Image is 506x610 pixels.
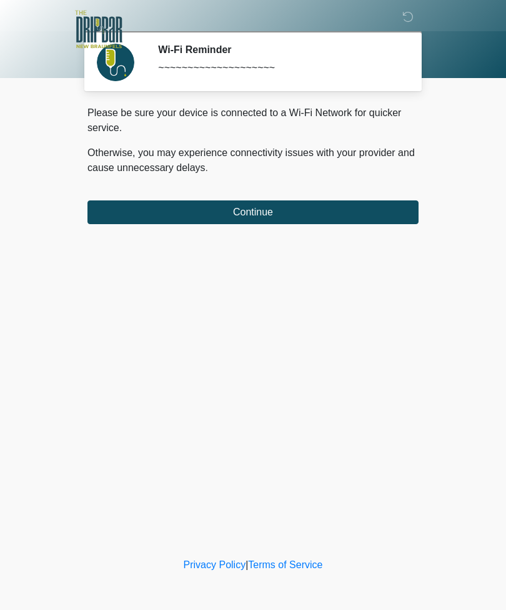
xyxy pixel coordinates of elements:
[184,559,246,570] a: Privacy Policy
[158,61,400,76] div: ~~~~~~~~~~~~~~~~~~~~
[206,162,208,173] span: .
[97,44,134,81] img: Agent Avatar
[87,106,419,135] p: Please be sure your device is connected to a Wi-Fi Network for quicker service.
[87,200,419,224] button: Continue
[87,145,419,175] p: Otherwise, you may experience connectivity issues with your provider and cause unnecessary delays
[246,559,248,570] a: |
[75,9,122,50] img: The DRIPBaR - New Braunfels Logo
[248,559,322,570] a: Terms of Service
